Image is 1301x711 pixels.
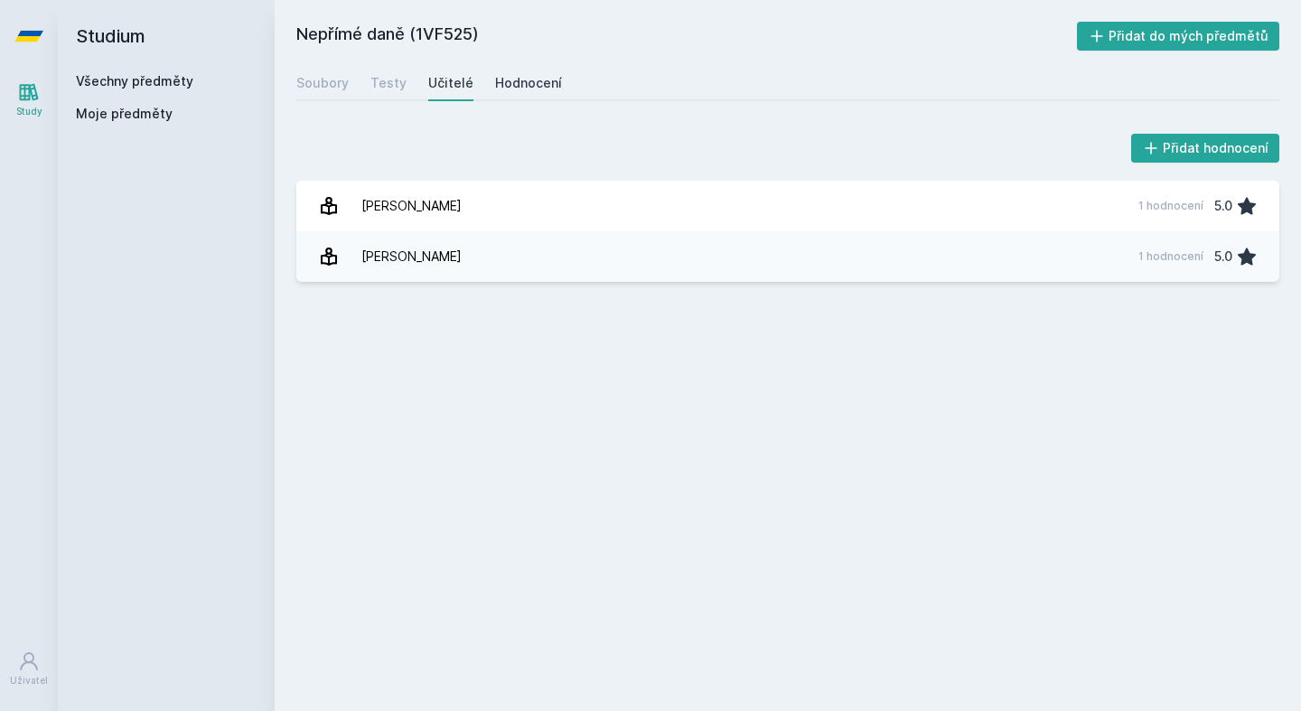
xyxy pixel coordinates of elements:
[370,65,407,101] a: Testy
[16,105,42,118] div: Study
[361,239,462,275] div: [PERSON_NAME]
[370,74,407,92] div: Testy
[296,231,1279,282] a: [PERSON_NAME] 1 hodnocení 5.0
[1131,134,1280,163] button: Přidat hodnocení
[1214,239,1232,275] div: 5.0
[76,73,193,89] a: Všechny předměty
[4,641,54,697] a: Uživatel
[296,22,1077,51] h2: Nepřímé daně (1VF525)
[296,74,349,92] div: Soubory
[1138,199,1203,213] div: 1 hodnocení
[296,65,349,101] a: Soubory
[428,74,473,92] div: Učitelé
[4,72,54,127] a: Study
[296,181,1279,231] a: [PERSON_NAME] 1 hodnocení 5.0
[10,674,48,688] div: Uživatel
[1214,188,1232,224] div: 5.0
[495,65,562,101] a: Hodnocení
[76,105,173,123] span: Moje předměty
[1077,22,1280,51] button: Přidat do mých předmětů
[428,65,473,101] a: Učitelé
[495,74,562,92] div: Hodnocení
[361,188,462,224] div: [PERSON_NAME]
[1138,249,1203,264] div: 1 hodnocení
